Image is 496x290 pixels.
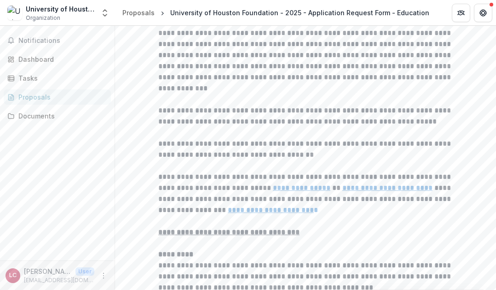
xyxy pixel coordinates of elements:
span: Notifications [18,37,107,45]
img: University of Houston Foundation [7,6,22,20]
button: More [98,270,109,281]
a: Proposals [119,6,158,19]
nav: breadcrumb [119,6,433,19]
button: Partners [452,4,470,22]
button: Notifications [4,33,111,48]
a: Dashboard [4,52,111,67]
a: Proposals [4,89,111,105]
button: Open entity switcher [98,4,111,22]
div: University of Houston Foundation [26,4,95,14]
a: Tasks [4,71,111,86]
div: Dashboard [18,54,104,64]
div: University of Houston Foundation - 2025 - Application Request Form - Education [170,8,429,18]
p: [PERSON_NAME] [24,266,72,276]
div: Tasks [18,73,104,83]
button: Get Help [474,4,492,22]
div: Liz Chavez [9,272,17,278]
p: [EMAIL_ADDRESS][DOMAIN_NAME] [24,276,94,284]
div: Proposals [18,92,104,102]
p: User [75,267,94,276]
div: Documents [18,111,104,121]
div: Proposals [122,8,155,18]
a: Documents [4,108,111,124]
span: Organization [26,14,60,22]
